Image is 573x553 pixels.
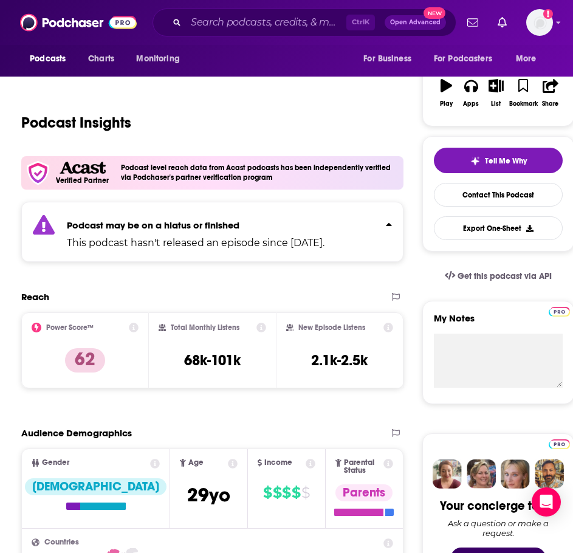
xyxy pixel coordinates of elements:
button: List [484,71,509,115]
img: Sydney Profile [433,459,462,489]
div: Search podcasts, credits, & more... [153,9,456,36]
span: For Podcasters [434,50,492,67]
span: Income [264,459,292,467]
span: Age [188,459,204,467]
span: Parental Status [344,459,382,475]
div: Your concierge team [440,498,557,513]
div: [DEMOGRAPHIC_DATA] [25,478,166,495]
span: Charts [88,50,114,67]
div: Apps [463,100,479,108]
input: Search podcasts, credits, & more... [186,13,346,32]
img: Jules Profile [501,459,530,489]
img: Podchaser Pro [549,307,570,317]
span: Tell Me Why [485,156,527,166]
h3: 68k-101k [184,351,241,369]
h2: Audience Demographics [21,427,132,439]
h2: Reach [21,291,49,303]
button: Bookmark [509,71,538,115]
label: My Notes [434,312,563,334]
span: Open Advanced [390,19,441,26]
h5: Verified Partner [56,177,109,184]
img: Barbara Profile [467,459,496,489]
button: tell me why sparkleTell Me Why [434,148,563,173]
img: Acast [60,162,106,174]
span: Podcasts [30,50,66,67]
a: Charts [80,47,122,70]
div: Parents [335,484,393,501]
img: tell me why sparkle [470,156,480,166]
img: Podchaser - Follow, Share and Rate Podcasts [20,11,137,34]
a: Contact This Podcast [434,183,563,207]
a: Pro website [549,438,570,449]
span: 29 yo [187,483,230,507]
h2: New Episode Listens [298,323,365,332]
button: open menu [355,47,427,70]
span: For Business [363,50,411,67]
div: Play [440,100,453,108]
a: Pro website [549,305,570,317]
button: open menu [507,47,552,70]
p: 62 [65,348,105,373]
span: New [424,7,445,19]
h4: Podcast level reach data from Acast podcasts has been independently verified via Podchaser's part... [121,163,399,182]
div: List [491,100,501,108]
div: Share [542,100,558,108]
img: User Profile [526,9,553,36]
div: Ask a question or make a request. [434,518,563,538]
span: $ [273,483,281,503]
img: verfied icon [26,161,50,185]
section: Click to expand status details [21,202,403,262]
button: Export One-Sheet [434,216,563,240]
button: open menu [21,47,81,70]
button: Share [538,71,563,115]
img: Jon Profile [535,459,564,489]
button: open menu [128,47,195,70]
button: Show profile menu [526,9,553,36]
span: More [516,50,537,67]
img: Podchaser Pro [549,439,570,449]
h3: 2.1k-2.5k [311,351,368,369]
span: Get this podcast via API [458,271,552,281]
span: Countries [44,538,79,546]
h2: Power Score™ [46,323,94,332]
span: $ [292,483,300,503]
svg: Add a profile image [543,9,553,19]
a: Show notifications dropdown [493,12,512,33]
button: Open AdvancedNew [385,15,446,30]
a: Get this podcast via API [435,261,561,291]
span: $ [282,483,290,503]
p: This podcast hasn't released an episode since [DATE]. [67,236,324,250]
div: Open Intercom Messenger [532,487,561,517]
h1: Podcast Insights [21,114,131,132]
span: Monitoring [136,50,179,67]
button: Apps [459,71,484,115]
span: $ [301,483,310,503]
span: Ctrl K [346,15,375,30]
div: Bookmark [509,100,538,108]
span: Logged in as GregKubie [526,9,553,36]
span: Gender [42,459,69,467]
strong: Podcast may be on a hiatus or finished [67,219,239,231]
span: $ [263,483,272,503]
h2: Total Monthly Listens [171,323,239,332]
button: Play [434,71,459,115]
a: Show notifications dropdown [462,12,483,33]
button: open menu [426,47,510,70]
